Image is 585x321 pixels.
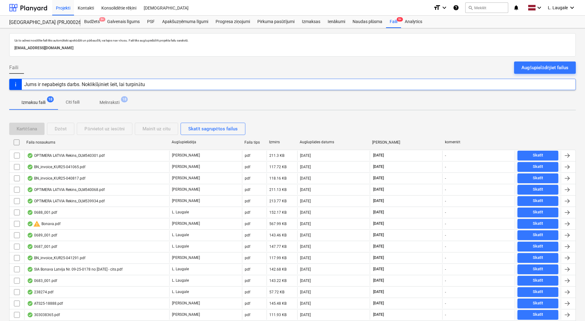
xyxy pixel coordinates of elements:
div: 145.48 KB [269,301,287,306]
p: [EMAIL_ADDRESS][DOMAIN_NAME] [14,45,571,51]
div: pdf [245,279,250,283]
div: - [445,222,446,226]
div: OCR pabeigts [27,210,33,215]
div: OCR pabeigts [27,312,33,317]
div: OCR pabeigts [27,256,33,260]
div: - [445,153,446,158]
div: Skatīt [533,175,543,182]
div: Skatīt [533,311,543,318]
p: [PERSON_NAME] [172,153,200,158]
div: [DATE] [300,165,311,169]
div: Skatīt [533,220,543,227]
div: SIA Bonava Latvija Nr. 09-25-0178 no [DATE] - cits.pdf [27,267,123,272]
p: [PERSON_NAME] [172,221,200,226]
a: Ienākumi [324,16,349,28]
div: BN_invoice_KUR25-040817.pdf [27,176,85,181]
div: Skatīt sagrupētos failus [188,125,238,133]
div: OCR pabeigts [27,290,33,295]
button: Skatīt [517,196,558,206]
div: [DATE] [300,199,311,203]
span: [DATE] [372,312,384,317]
div: - [445,313,446,317]
div: [DATE] [300,290,311,294]
div: pdf [245,188,250,192]
div: pdf [245,290,250,294]
div: pdf [245,176,250,180]
span: Faili [9,64,18,71]
div: - [445,279,446,283]
div: 117.72 KB [269,165,287,169]
div: 238274.pdf [27,290,53,295]
div: [PERSON_NAME] [372,140,440,145]
a: Progresa ziņojumi [212,16,254,28]
div: pdf [245,256,250,260]
button: Skatīt [517,230,558,240]
span: [DATE] [372,244,384,249]
div: - [445,199,446,203]
p: L. Laugale [172,267,189,272]
a: Izmaksas [298,16,324,28]
button: Skatīt sagrupētos failus [181,123,245,135]
div: 143.46 KB [269,233,287,237]
div: 117.99 KB [269,256,287,260]
div: pdf [245,244,250,249]
div: pdf [245,210,250,215]
p: [PERSON_NAME] [172,312,200,317]
span: [DATE] [372,289,384,295]
div: - [445,233,446,237]
button: Skatīt [517,185,558,195]
div: Apakšuzņēmuma līgumi [158,16,212,28]
button: Skatīt [517,264,558,274]
span: 9+ [397,17,403,22]
p: L. Laugale [172,232,189,238]
div: - [445,165,446,169]
span: [DATE] [372,232,384,238]
div: OCR pabeigts [27,199,33,204]
div: pdf [245,313,250,317]
div: Augšupielādēja [172,140,240,145]
span: [DATE] [372,267,384,272]
button: Skatīt [517,253,558,263]
div: - [445,256,446,260]
div: 211.13 KB [269,188,287,192]
button: Skatīt [517,242,558,252]
div: [DATE] [300,153,311,158]
div: OCR pabeigts [27,176,33,181]
p: [PERSON_NAME] [172,301,200,306]
div: OCR pabeigts [27,164,33,169]
div: ATS25-18888.pdf [27,301,63,306]
span: [DATE] [372,278,384,283]
div: OPTIMERA LATVIA Rekins_OLM540068.pdf [27,187,105,192]
div: - [445,188,446,192]
p: [PERSON_NAME] [172,198,200,204]
div: OCR pabeigts [27,278,33,283]
div: OCR pabeigts [27,244,33,249]
div: 0687_001.pdf [27,244,57,249]
div: [DATE] [300,188,311,192]
div: Analytics [401,16,426,28]
a: Naudas plūsma [349,16,386,28]
div: OCR pabeigts [27,267,33,272]
div: 0689_001.pdf [27,233,57,238]
div: [DATE] [300,244,311,249]
p: L. Laugale [172,289,189,295]
p: [PERSON_NAME] [172,187,200,192]
p: Uz šo adresi nosūtītie faili tiks automātiski apstrādāti un pārbaudīti, vai tajos nav vīrusu. Fai... [14,38,571,42]
div: pdf [245,301,250,306]
div: Pirkuma pasūtījumi [254,16,298,28]
div: PSF [143,16,158,28]
div: Skatīt [533,152,543,159]
div: Faila nosaukums [26,140,167,145]
p: L. Laugale [172,244,189,249]
div: 0688_001.pdf [27,210,57,215]
div: 303038365.pdf [27,312,60,317]
div: BN_invoice_KUR25-041065.pdf [27,164,85,169]
p: Citi faili [65,99,80,105]
span: [DATE] [372,210,384,215]
div: Augšupielādējiet failus [521,64,568,72]
div: [GEOGRAPHIC_DATA] (PRJ0002627, K-1 un K-2(2.kārta) 2601960 [9,19,73,26]
p: Izmaksu faili [21,99,45,106]
div: [DATE] [300,313,311,317]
